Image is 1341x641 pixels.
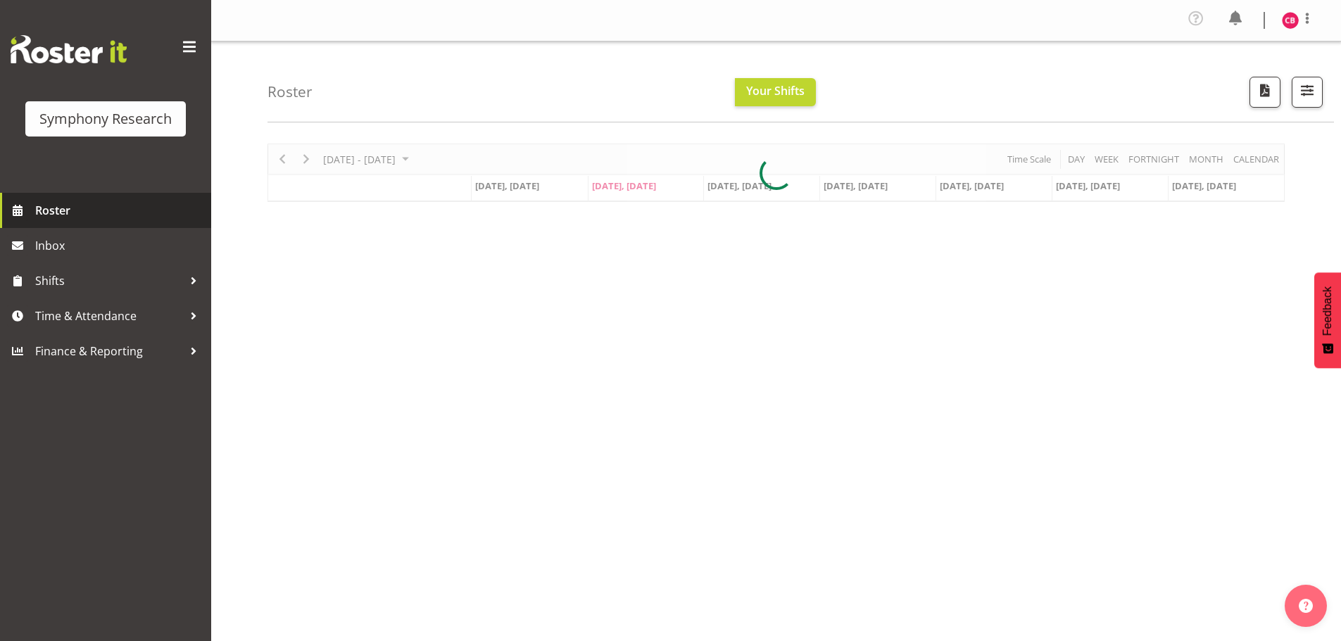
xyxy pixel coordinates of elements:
button: Feedback - Show survey [1314,272,1341,368]
button: Filter Shifts [1292,77,1323,108]
span: Inbox [35,235,204,256]
span: Feedback [1321,286,1334,336]
div: Symphony Research [39,108,172,129]
h4: Roster [267,84,313,100]
img: help-xxl-2.png [1299,599,1313,613]
button: Download a PDF of the roster according to the set date range. [1249,77,1280,108]
span: Shifts [35,270,183,291]
span: Roster [35,200,204,221]
span: Finance & Reporting [35,341,183,362]
img: Rosterit website logo [11,35,127,63]
span: Your Shifts [746,83,805,99]
img: catherine-baxter9075.jpg [1282,12,1299,29]
button: Your Shifts [735,78,816,106]
span: Time & Attendance [35,305,183,326]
